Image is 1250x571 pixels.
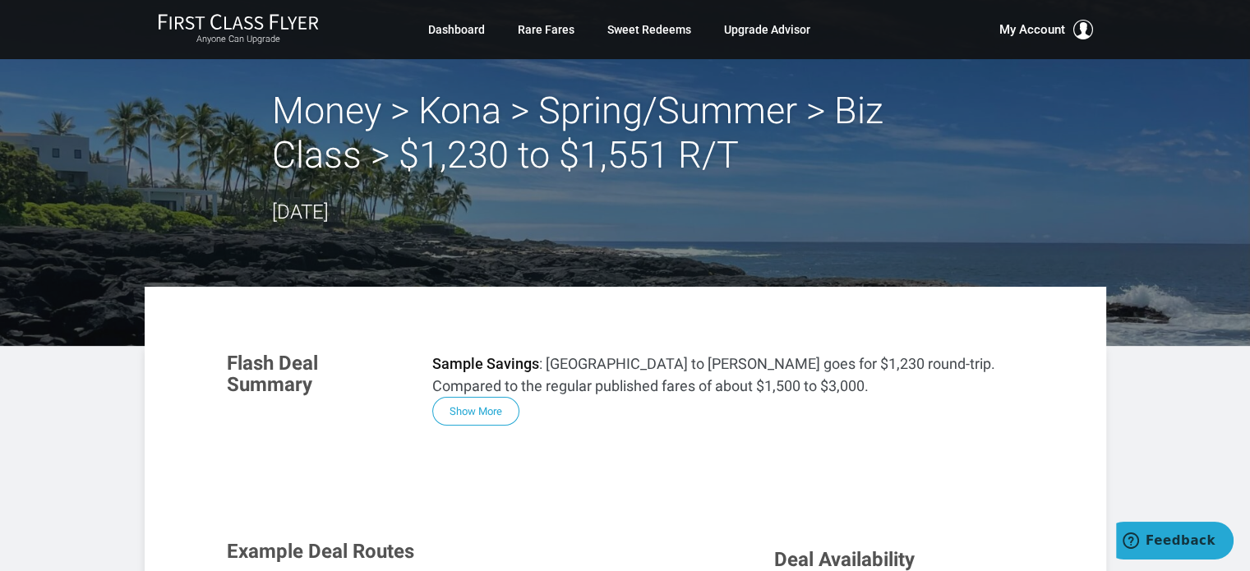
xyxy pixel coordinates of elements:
[227,540,414,563] span: Example Deal Routes
[227,352,408,396] h3: Flash Deal Summary
[999,20,1093,39] button: My Account
[432,355,539,372] strong: Sample Savings
[1116,522,1234,563] iframe: Opens a widget where you can find more information
[428,15,485,44] a: Dashboard
[158,13,319,46] a: First Class FlyerAnyone Can Upgrade
[607,15,691,44] a: Sweet Redeems
[432,352,1024,397] p: : [GEOGRAPHIC_DATA] to [PERSON_NAME] goes for $1,230 round-trip. Compared to the regular publishe...
[432,397,519,426] button: Show More
[999,20,1065,39] span: My Account
[272,200,329,223] time: [DATE]
[158,13,319,30] img: First Class Flyer
[724,15,810,44] a: Upgrade Advisor
[158,34,319,45] small: Anyone Can Upgrade
[774,548,915,571] span: Deal Availability
[518,15,574,44] a: Rare Fares
[272,89,979,177] h2: Money > Kona > Spring/Summer > Biz Class > $1,230 to $1,551 R/T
